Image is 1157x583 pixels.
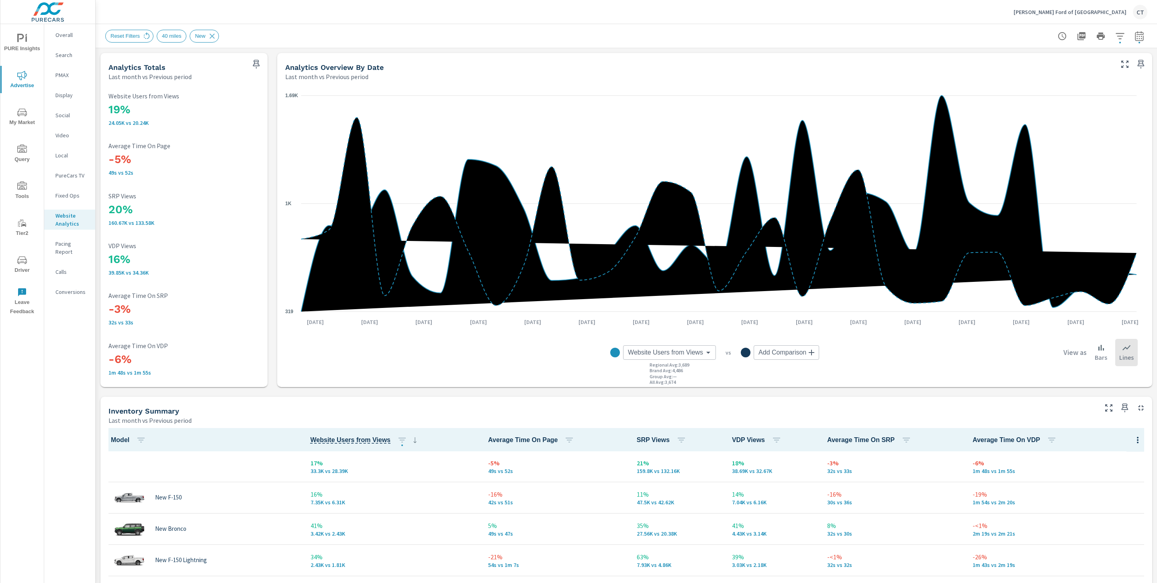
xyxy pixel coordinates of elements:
p: 41% [732,521,814,530]
span: Leave Feedback [3,287,41,316]
p: [DATE] [790,318,818,326]
span: Add Comparison [758,349,806,357]
p: 27,563 vs 20,382 [637,530,719,537]
p: 17% [311,458,476,468]
div: Conversions [44,286,95,298]
p: 2m 19s vs 2m 21s [973,530,1143,537]
p: 7,036 vs 6,156 [732,499,814,506]
p: SRP Views [108,192,260,200]
p: New Bronco [155,525,186,532]
span: Driver [3,255,41,275]
p: 32s vs 33s [827,468,960,474]
p: -16% [827,489,960,499]
span: New [190,33,210,39]
div: Local [44,149,95,161]
p: [DATE] [899,318,927,326]
h6: View as [1063,349,1087,357]
p: [DATE] [573,318,601,326]
span: Average Time On SRP [827,435,914,445]
p: Website Analytics [55,212,89,228]
p: PMAX [55,71,89,79]
p: 49s vs 52s [108,169,260,176]
p: 49s vs 52s [488,468,624,474]
p: Average Time On VDP [108,342,260,349]
p: [DATE] [410,318,438,326]
p: Fixed Ops [55,192,89,200]
button: Minimize Widget [1135,402,1147,414]
p: 63% [637,552,719,562]
p: Video [55,131,89,139]
p: Website Users from Views [108,92,260,100]
p: Display [55,91,89,99]
p: New F-150 [155,494,182,501]
div: PMAX [44,69,95,81]
button: "Export Report to PDF" [1073,28,1090,44]
p: Last month vs Previous period [108,416,192,425]
span: Save this to your personalized report [1118,402,1131,414]
p: [DATE] [953,318,981,326]
img: glamour [113,548,145,572]
p: 32s vs 33s [108,319,260,326]
p: -<1% [827,552,960,562]
button: Print Report [1093,28,1109,44]
p: [DATE] [1116,318,1144,326]
p: 2,432 vs 1,810 [311,562,476,568]
text: 1K [285,201,292,206]
p: All Avg : 3,674 [650,379,676,385]
p: 41% [311,521,476,530]
h3: 19% [108,103,260,116]
text: 1.69K [285,93,298,98]
p: -16% [488,489,624,499]
div: Calls [44,266,95,278]
p: -6% [973,458,1143,468]
h3: 20% [108,203,260,216]
div: nav menu [0,24,44,320]
p: 11% [637,489,719,499]
p: Pacing Report [55,240,89,256]
span: Tier2 [3,218,41,238]
p: 7,345 vs 6,311 [311,499,476,506]
p: 5% [488,521,624,530]
div: Website Analytics [44,210,95,230]
span: Website Users from Views [628,349,703,357]
p: 54s vs 1m 7s [488,562,624,568]
h5: Analytics Totals [108,63,166,71]
p: Average Time On SRP [108,292,260,299]
p: 39% [732,552,814,562]
p: -3% [827,458,960,468]
p: Local [55,151,89,159]
text: 319 [285,309,293,314]
p: 32s vs 30s [827,530,960,537]
span: My Market [3,108,41,127]
p: 160,672 vs 133,578 [108,220,260,226]
p: 4,432 vs 3,137 [732,530,814,537]
p: Overall [55,31,89,39]
button: Apply Filters [1112,28,1128,44]
p: 39,847 vs 34,364 [108,269,260,276]
div: Reset Filters [105,30,153,43]
span: Model [111,435,149,445]
span: Save this to your personalized report [250,58,263,71]
p: [DATE] [356,318,384,326]
span: PURE Insights [3,34,41,53]
p: [PERSON_NAME] Ford of [GEOGRAPHIC_DATA] [1014,8,1126,16]
button: Select Date Range [1131,28,1147,44]
div: Website Users from Views [623,345,716,360]
p: 8% [827,521,960,530]
p: New F-150 Lightning [155,556,207,564]
p: 1m 54s vs 2m 20s [973,499,1143,506]
p: Regional Avg : 3,689 [650,362,689,368]
p: Brand Avg : 4,486 [650,368,683,373]
p: 21% [637,458,719,468]
p: Last month vs Previous period [108,72,192,82]
span: Website Users from Views [311,435,420,445]
p: [DATE] [736,318,764,326]
p: [DATE] [301,318,329,326]
p: [DATE] [844,318,873,326]
p: [DATE] [464,318,493,326]
span: Tools [3,181,41,201]
p: -21% [488,552,624,562]
h5: Inventory Summary [108,407,179,415]
p: 14% [732,489,814,499]
div: Social [44,109,95,121]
